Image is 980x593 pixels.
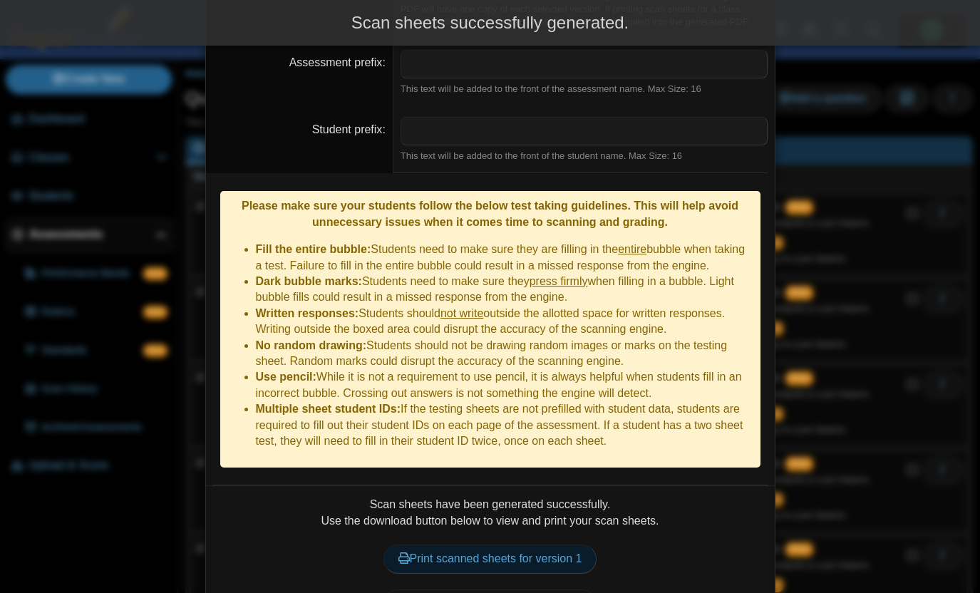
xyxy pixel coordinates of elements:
b: No random drawing: [256,339,367,351]
div: This text will be added to the front of the student name. Max Size: 16 [401,150,768,163]
b: Fill the entire bubble: [256,243,371,255]
b: Multiple sheet student IDs: [256,403,401,415]
div: This text will be added to the front of the assessment name. Max Size: 16 [401,83,768,96]
li: Students should outside the allotted space for written responses. Writing outside the boxed area ... [256,306,753,338]
b: Written responses: [256,307,359,319]
div: Scan sheets successfully generated. [11,11,969,35]
label: Student prefix [312,123,386,135]
b: Use pencil: [256,371,316,383]
li: While it is not a requirement to use pencil, it is always helpful when students fill in an incorr... [256,369,753,401]
li: Students should not be drawing random images or marks on the testing sheet. Random marks could di... [256,338,753,370]
li: If the testing sheets are not prefilled with student data, students are required to fill out thei... [256,401,753,449]
li: Students need to make sure they when filling in a bubble. Light bubble fills could result in a mi... [256,274,753,306]
u: not write [440,307,483,319]
a: Print scanned sheets for version 1 [383,545,597,573]
b: Please make sure your students follow the below test taking guidelines. This will help avoid unne... [242,200,738,227]
b: Dark bubble marks: [256,275,362,287]
li: Students need to make sure they are filling in the bubble when taking a test. Failure to fill in ... [256,242,753,274]
u: press firmly [530,275,588,287]
u: entire [618,243,646,255]
label: Assessment prefix [289,56,386,68]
